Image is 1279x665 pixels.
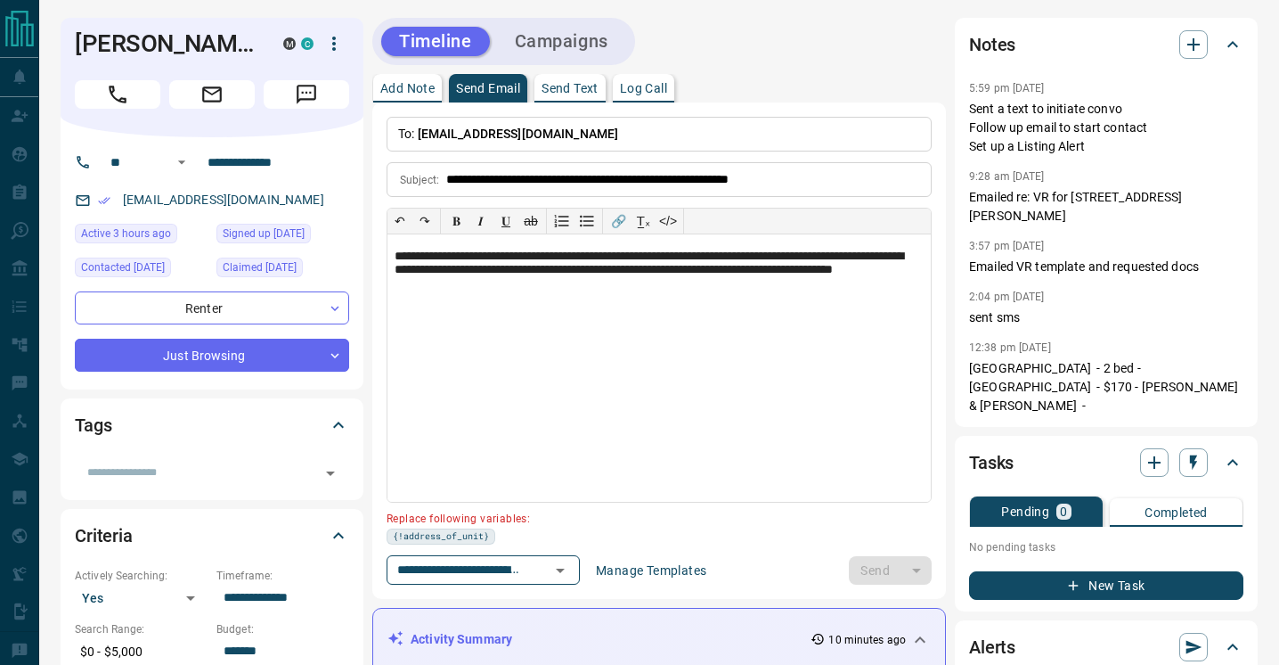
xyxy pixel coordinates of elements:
div: Tags [75,404,349,447]
p: Subject: [400,172,439,188]
p: No pending tasks [969,534,1243,561]
button: 𝐔 [493,209,518,234]
div: Renter [75,291,349,324]
button: Campaigns [497,27,626,56]
div: Yes [75,584,208,612]
button: 𝑰 [468,209,493,234]
s: ab [524,214,538,228]
button: Timeline [381,27,490,56]
h2: Tags [75,411,111,439]
div: Notes [969,23,1243,66]
span: Call [75,80,160,109]
p: To: [387,117,932,152]
p: 5:59 pm [DATE] [969,82,1045,94]
button: Numbered list [550,209,574,234]
p: Send Text [542,82,599,94]
p: Budget: [216,621,349,637]
p: Timeframe: [216,568,349,584]
button: </> [656,209,680,234]
p: 2:04 pm [DATE] [969,291,1045,303]
p: Log Call [620,82,667,94]
h1: [PERSON_NAME] [75,29,257,58]
p: [GEOGRAPHIC_DATA] - 2 bed - [GEOGRAPHIC_DATA] - $170 - [PERSON_NAME] & [PERSON_NAME] - [969,359,1243,415]
div: Criteria [75,514,349,557]
div: mrloft.ca [283,37,296,50]
div: Wed Oct 01 2025 [75,258,208,283]
span: {!address_of_unit} [393,530,489,544]
div: Tasks [969,441,1243,484]
p: sent sms [969,308,1243,327]
span: Contacted [DATE] [81,259,165,276]
p: Actively Searching: [75,568,208,584]
button: ab [518,209,543,234]
button: ↷ [412,209,437,234]
h2: Alerts [969,633,1015,661]
button: Open [548,558,573,583]
div: Mon Sep 13 2021 [216,224,349,249]
p: Replace following variables: [387,505,919,529]
button: Open [171,152,192,173]
h2: Notes [969,30,1015,59]
button: Bullet list [574,209,599,234]
p: Emailed re: VR for [STREET_ADDRESS][PERSON_NAME] [969,188,1243,226]
p: Emailed VR template and requested docs [969,258,1243,276]
p: Completed [1145,506,1208,519]
p: 12:38 pm [DATE] [969,341,1051,354]
p: Add Note [380,82,435,94]
span: Signed up [DATE] [223,225,305,242]
div: split button [849,556,932,585]
div: Thu Aug 07 2025 [216,258,349,283]
h2: Tasks [969,448,1014,477]
svg: Email Verified [98,194,110,207]
p: Pending [1001,505,1049,518]
span: [EMAIL_ADDRESS][DOMAIN_NAME] [418,127,619,141]
button: 🔗 [606,209,631,234]
span: Message [264,80,349,109]
span: Active 3 hours ago [81,225,171,242]
button: New Task [969,571,1243,600]
button: 𝐁 [444,209,468,234]
p: Search Range: [75,621,208,637]
p: 10 minutes ago [828,632,906,648]
p: Sent a text to initiate convo Follow up email to start contact Set up a Listing Alert [969,100,1243,156]
button: T̲ₓ [631,209,656,234]
div: Sun Oct 12 2025 [75,224,208,249]
p: Activity Summary [411,630,512,649]
button: Open [318,461,343,486]
h2: Criteria [75,521,133,550]
span: 𝐔 [501,214,510,228]
span: Email [169,80,255,109]
p: 9:28 am [DATE] [969,170,1045,183]
div: condos.ca [301,37,314,50]
span: Claimed [DATE] [223,259,297,276]
div: Just Browsing [75,339,349,372]
div: Activity Summary10 minutes ago [387,623,931,656]
p: Send Email [456,82,520,94]
button: Manage Templates [585,556,717,585]
p: 3:57 pm [DATE] [969,240,1045,252]
p: 0 [1060,505,1067,518]
button: ↶ [387,209,412,234]
a: [EMAIL_ADDRESS][DOMAIN_NAME] [123,193,324,207]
